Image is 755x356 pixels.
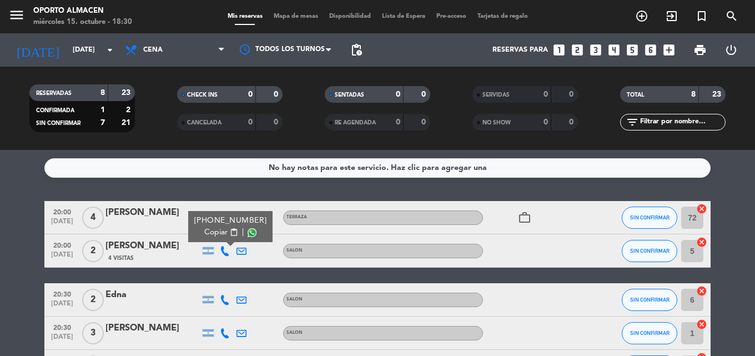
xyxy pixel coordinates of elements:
[627,92,644,98] span: TOTAL
[268,13,324,19] span: Mapa de mesas
[607,43,621,57] i: looks_4
[687,7,717,26] span: Reserva especial
[492,46,548,54] span: Reservas para
[33,17,132,28] div: miércoles 15. octubre - 18:30
[230,228,238,237] span: content_paste
[421,91,428,98] strong: 0
[657,7,687,26] span: WALK IN
[286,330,303,335] span: SALON
[630,214,670,220] span: SIN CONFIRMAR
[717,7,747,26] span: BUSCAR
[588,43,603,57] i: looks_3
[8,7,25,23] i: menu
[187,92,218,98] span: CHECK INS
[693,43,707,57] span: print
[36,121,80,126] span: SIN CONFIRMAR
[335,120,376,126] span: RE AGENDADA
[622,240,677,262] button: SIN CONFIRMAR
[126,106,133,114] strong: 2
[100,89,105,97] strong: 8
[724,43,738,57] i: power_settings_new
[712,91,723,98] strong: 23
[324,13,376,19] span: Disponibilidad
[286,248,303,253] span: SALON
[625,43,640,57] i: looks_5
[635,9,648,23] i: add_circle_outline
[622,207,677,229] button: SIN CONFIRMAR
[630,330,670,336] span: SIN CONFIRMAR
[421,118,428,126] strong: 0
[630,297,670,303] span: SIN CONFIRMAR
[187,120,222,126] span: CANCELADA
[48,287,76,300] span: 20:30
[696,319,707,330] i: cancel
[335,92,364,98] span: SENTADAS
[569,91,576,98] strong: 0
[695,9,708,23] i: turned_in_not
[222,13,268,19] span: Mis reservas
[696,203,707,214] i: cancel
[543,118,548,126] strong: 0
[194,215,267,227] div: [PHONE_NUMBER]
[103,43,117,57] i: arrow_drop_down
[518,211,531,224] i: work_outline
[122,119,133,127] strong: 21
[82,240,104,262] span: 2
[36,91,72,96] span: RESERVADAS
[108,254,134,263] span: 4 Visitas
[82,207,104,229] span: 4
[48,320,76,333] span: 20:30
[204,227,228,238] span: Copiar
[48,251,76,264] span: [DATE]
[696,237,707,248] i: cancel
[100,106,105,114] strong: 1
[662,43,676,57] i: add_box
[105,288,200,302] div: Edna
[105,239,200,253] div: [PERSON_NAME]
[48,300,76,313] span: [DATE]
[570,43,585,57] i: looks_two
[36,108,74,113] span: CONFIRMADA
[643,43,658,57] i: looks_6
[248,91,253,98] strong: 0
[82,322,104,344] span: 3
[482,92,510,98] span: SERVIDAS
[105,321,200,335] div: [PERSON_NAME]
[622,289,677,311] button: SIN CONFIRMAR
[622,322,677,344] button: SIN CONFIRMAR
[105,205,200,220] div: [PERSON_NAME]
[691,91,696,98] strong: 8
[627,7,657,26] span: RESERVAR MESA
[269,162,487,174] div: No hay notas para este servicio. Haz clic para agregar una
[543,91,548,98] strong: 0
[472,13,533,19] span: Tarjetas de regalo
[665,9,678,23] i: exit_to_app
[33,6,132,17] div: Oporto Almacen
[626,116,639,129] i: filter_list
[286,297,303,302] span: SALON
[82,289,104,311] span: 2
[48,218,76,230] span: [DATE]
[274,118,280,126] strong: 0
[569,118,576,126] strong: 0
[248,118,253,126] strong: 0
[552,43,566,57] i: looks_one
[48,333,76,346] span: [DATE]
[8,7,25,27] button: menu
[639,116,725,128] input: Filtrar por nombre...
[396,91,400,98] strong: 0
[696,285,707,297] i: cancel
[242,227,244,238] span: |
[8,38,67,62] i: [DATE]
[286,215,307,219] span: TERRAZA
[396,118,400,126] strong: 0
[725,9,738,23] i: search
[204,227,238,238] button: Copiarcontent_paste
[100,119,105,127] strong: 7
[274,91,280,98] strong: 0
[431,13,472,19] span: Pre-acceso
[48,205,76,218] span: 20:00
[716,33,747,67] div: LOG OUT
[482,120,511,126] span: NO SHOW
[143,46,163,54] span: Cena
